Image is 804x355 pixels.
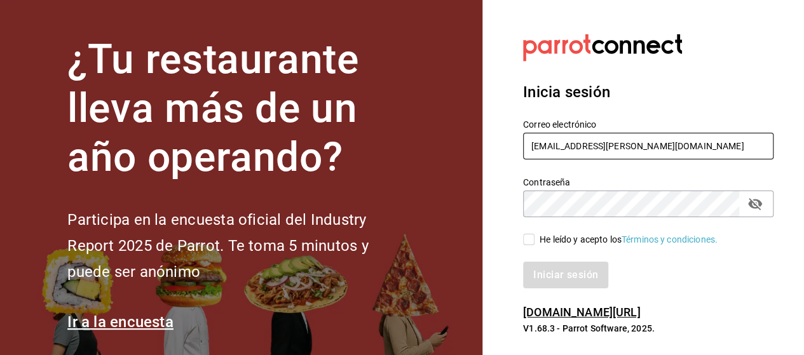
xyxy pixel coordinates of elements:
label: Correo electrónico [523,120,773,129]
h2: Participa en la encuesta oficial del Industry Report 2025 de Parrot. Te toma 5 minutos y puede se... [67,207,411,285]
h3: Inicia sesión [523,81,773,104]
p: V1.68.3 - Parrot Software, 2025. [523,322,773,335]
a: Ir a la encuesta [67,313,174,331]
input: Ingresa tu correo electrónico [523,133,773,159]
a: [DOMAIN_NAME][URL] [523,305,640,319]
label: Contraseña [523,178,773,187]
h1: ¿Tu restaurante lleva más de un año operando? [67,36,411,182]
button: passwordField [744,193,766,215]
div: He leído y acepto los [540,233,718,246]
a: Términos y condiciones. [622,234,718,244]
